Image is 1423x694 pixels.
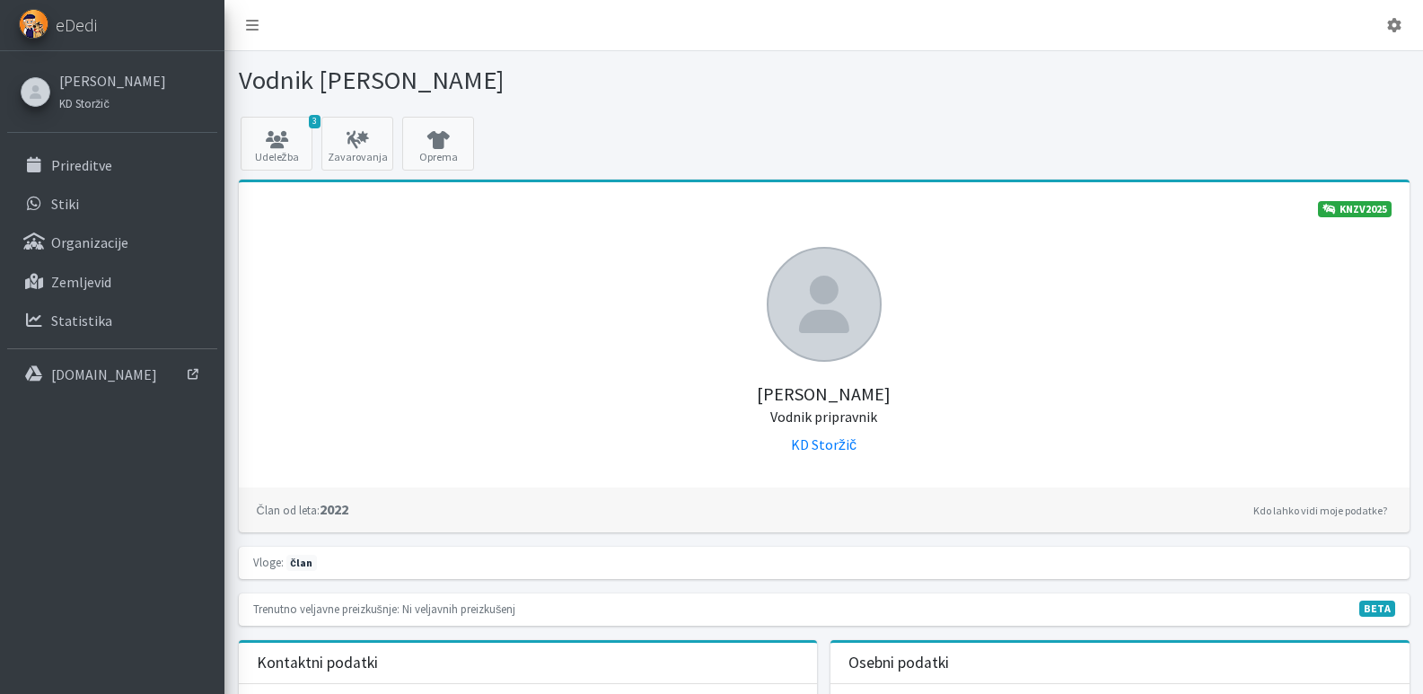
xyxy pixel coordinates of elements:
a: Zemljevid [7,264,217,300]
h3: Kontaktni podatki [257,654,378,672]
small: Trenutno veljavne preizkušnje: [253,602,400,616]
a: Prireditve [7,147,217,183]
span: V fazi razvoja [1359,601,1395,617]
a: 3 Udeležba [241,117,312,171]
p: Prireditve [51,156,112,174]
a: [DOMAIN_NAME] [7,356,217,392]
strong: 2022 [257,500,348,518]
small: KD Storžič [59,96,110,110]
p: Zemljevid [51,273,111,291]
a: Zavarovanja [321,117,393,171]
a: KD Storžič [791,435,856,453]
span: 3 [309,115,321,128]
h1: Vodnik [PERSON_NAME] [239,65,818,96]
h5: [PERSON_NAME] [257,362,1392,426]
a: Stiki [7,186,217,222]
a: Oprema [402,117,474,171]
a: Organizacije [7,224,217,260]
small: Vodnik pripravnik [770,408,877,426]
span: član [286,555,317,571]
a: KNZV2025 [1318,201,1392,217]
small: Vloge: [253,555,284,569]
small: Član od leta: [257,503,320,517]
a: Kdo lahko vidi moje podatke? [1249,500,1392,522]
small: Ni veljavnih preizkušenj [402,602,515,616]
a: KD Storžič [59,92,166,113]
img: eDedi [19,9,48,39]
p: Statistika [51,312,112,329]
a: Statistika [7,303,217,338]
h3: Osebni podatki [848,654,949,672]
p: Organizacije [51,233,128,251]
p: [DOMAIN_NAME] [51,365,157,383]
span: eDedi [56,12,97,39]
p: Stiki [51,195,79,213]
a: [PERSON_NAME] [59,70,166,92]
